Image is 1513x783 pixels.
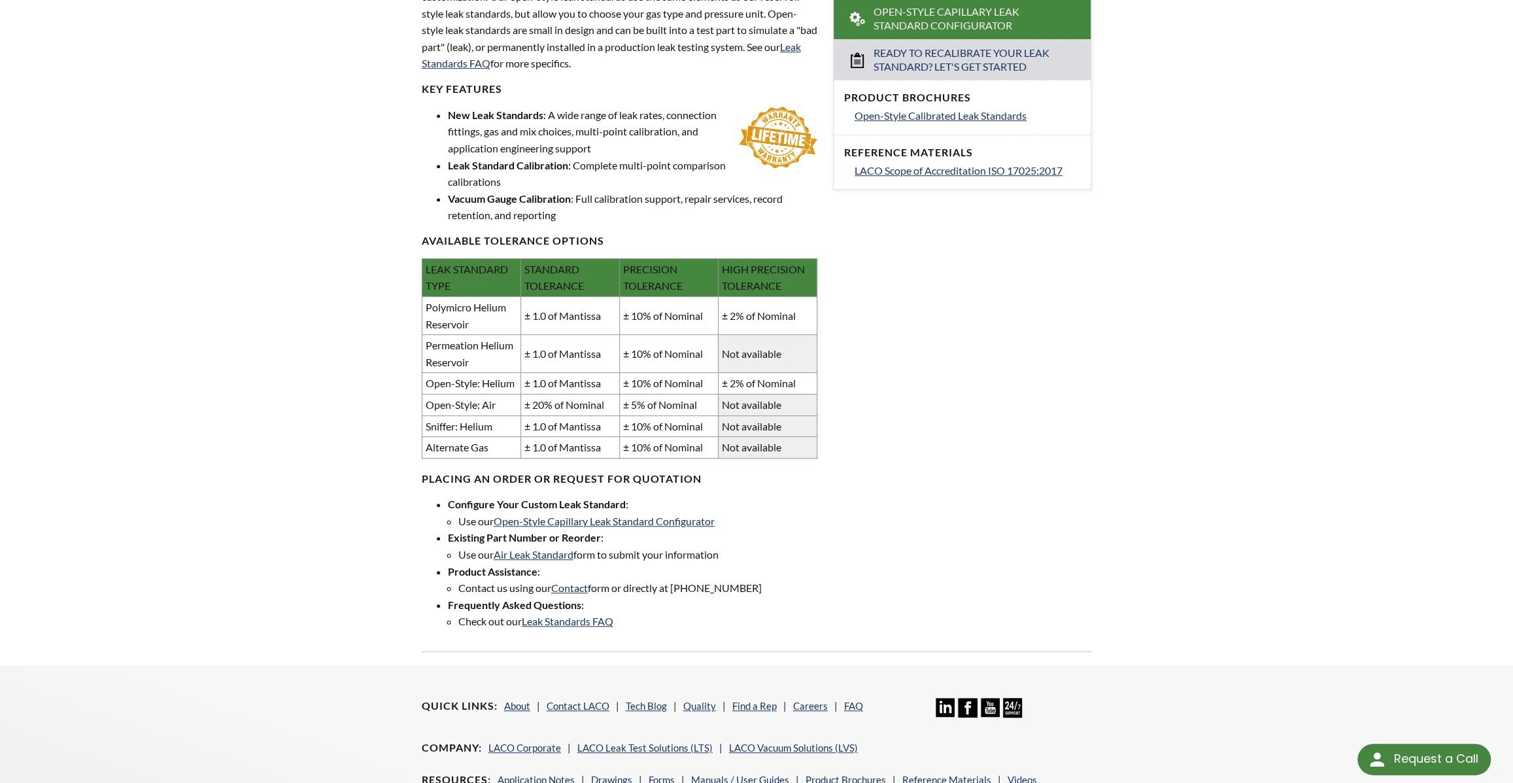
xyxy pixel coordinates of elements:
[448,599,581,611] strong: Frequently Asked Questions
[422,82,817,96] h4: key FEATURES
[458,613,817,630] li: Check out our
[448,159,568,171] strong: Leak Standard Calibration
[448,109,543,121] strong: New Leak Standards
[494,548,573,561] a: Air Leak Standard
[422,394,520,415] td: Open-Style: Air
[855,109,1027,122] span: Open-Style Calibrated Leak Standards
[718,415,817,437] td: Not available
[458,580,817,597] li: Contact us using our form or directly at [PHONE_NUMBER]
[520,373,619,394] td: ± 1.0 of Mantissa
[1003,708,1022,720] a: 24/7 Support
[422,741,482,755] h4: Company
[874,46,1054,74] span: Ready to Recalibrate Your Leak Standard? Let's Get Started
[520,335,619,373] td: ± 1.0 of Mantissa
[855,107,1080,124] a: Open-Style Calibrated Leak Standards
[422,699,498,713] h4: Quick Links
[1357,744,1491,775] div: Request a Call
[874,5,1054,33] span: Open-Style Capillary Leak Standard Configurator
[739,107,817,169] img: Lifetime-Warranty.png
[1393,744,1478,774] div: Request a Call
[718,373,817,394] td: ± 2% of Nominal
[422,335,520,373] td: Permeation Helium Reservoir
[1003,698,1022,717] img: 24/7 Support Icon
[623,263,683,292] span: PRECISION TOLERANCE
[793,700,828,712] a: Careers
[422,437,520,459] td: Alternate Gas
[844,91,1080,105] h4: Product Brochures
[520,394,619,415] td: ± 20% of Nominal
[422,373,520,394] td: Open-Style: Helium
[448,190,817,224] li: : Full calibration support, repair services, record retention, and reporting
[844,146,1080,160] h4: Reference Materials
[422,41,801,70] a: Leak Standards FAQ
[619,394,718,415] td: ± 5% of Nominal
[448,107,817,157] li: : A wide range of leak rates, connection fittings, gas and mix choices, multi-point calibration, ...
[524,263,584,292] span: STANDARD TOLERANCE
[448,192,571,205] strong: Vacuum Gauge Calibration
[422,296,520,334] td: Polymicro Helium Reservoir
[494,515,715,527] a: Open-Style Capillary Leak Standard Configurator
[718,394,817,415] td: Not available
[626,700,667,712] a: Tech Blog
[722,263,805,292] span: HIGH PRECISION TOLERANCE
[619,415,718,437] td: ± 10% of Nominal
[855,162,1080,179] a: LACO Scope of Accreditation ISO 17025:2017
[448,531,601,544] strong: Existing Part Number or Reorder
[551,582,588,594] a: Contact
[619,437,718,459] td: ± 10% of Nominal
[520,296,619,334] td: ± 1.0 of Mantissa
[448,498,626,510] strong: Configure Your Custom Leak Standard
[448,563,817,597] li: :
[855,164,1062,177] span: LACO Scope of Accreditation ISO 17025:2017
[522,615,613,627] a: Leak Standards FAQ
[1367,749,1387,770] img: round button
[718,437,817,459] td: Not available
[619,373,718,394] td: ± 10% of Nominal
[520,415,619,437] td: ± 1.0 of Mantissa
[458,546,817,563] li: Use our form to submit your information
[448,157,817,190] li: : Complete multi-point comparison calibrations
[619,335,718,373] td: ± 10% of Nominal
[619,296,718,334] td: ± 10% of Nominal
[504,700,530,712] a: About
[729,742,858,754] a: LACO Vacuum Solutions (LVS)
[458,513,817,530] li: Use our
[718,335,817,373] td: Not available
[732,700,777,712] a: Find a Rep
[683,700,716,712] a: Quality
[834,39,1091,80] a: Ready to Recalibrate Your Leak Standard? Let's Get Started
[422,415,520,437] td: Sniffer: Helium
[426,263,508,292] span: LEAK STANDARD TYPE
[448,529,817,563] li: :
[547,700,609,712] a: Contact LACO
[577,742,713,754] a: LACO Leak Test Solutions (LTS)
[718,296,817,334] td: ± 2% of Nominal
[422,459,817,486] h4: PLACING AN ORDER OR REQUEST FOR QUOTATION
[844,700,863,712] a: FAQ
[448,496,817,529] li: :
[520,437,619,459] td: ± 1.0 of Mantissa
[488,742,561,754] a: LACO Corporate
[448,565,537,578] strong: Product Assistance
[448,597,817,630] li: :
[422,234,817,248] h4: available Tolerance options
